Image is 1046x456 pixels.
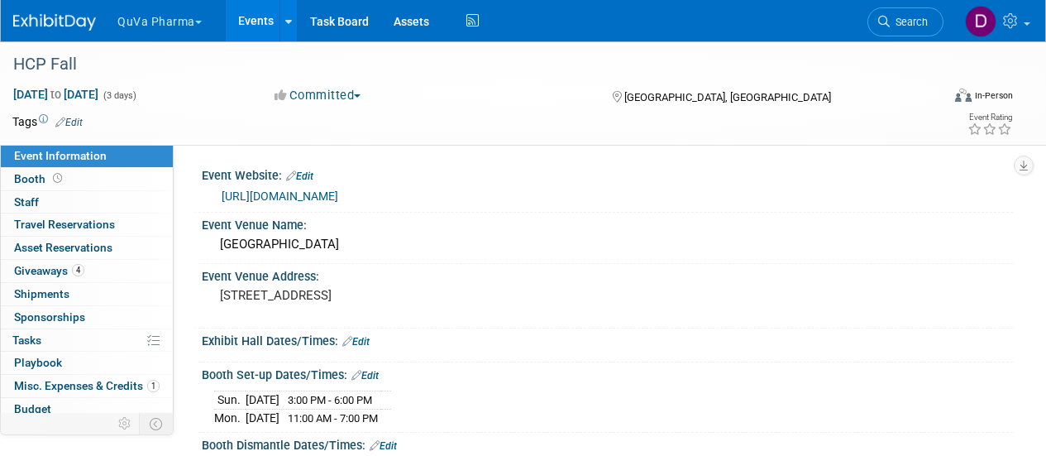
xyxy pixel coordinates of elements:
[14,218,115,231] span: Travel Reservations
[246,409,279,426] td: [DATE]
[13,14,96,31] img: ExhibitDay
[1,375,173,397] a: Misc. Expenses & Credits1
[965,6,996,37] img: Danielle Mitchell
[14,402,51,415] span: Budget
[955,89,972,102] img: Format-Inperson.png
[1,398,173,420] a: Budget
[48,88,64,101] span: to
[202,213,1013,233] div: Event Venue Name:
[14,356,62,369] span: Playbook
[14,149,107,162] span: Event Information
[50,172,65,185] span: Booth not reserved yet
[246,391,279,409] td: [DATE]
[102,90,136,101] span: (3 days)
[214,409,246,426] td: Mon.
[1,145,173,167] a: Event Information
[202,433,1013,454] div: Booth Dismantle Dates/Times:
[1,237,173,259] a: Asset Reservations
[72,264,84,276] span: 4
[1,306,173,329] a: Sponsorships
[14,379,160,392] span: Misc. Expenses & Credits
[974,89,1013,102] div: In-Person
[1,168,173,190] a: Booth
[288,412,378,425] span: 11:00 AM - 7:00 PM
[222,190,338,203] a: [URL][DOMAIN_NAME]
[1,191,173,214] a: Staff
[288,394,372,406] span: 3:00 PM - 6:00 PM
[147,380,160,392] span: 1
[342,336,370,348] a: Edit
[14,310,85,324] span: Sponsorships
[220,288,522,303] pre: [STREET_ADDRESS]
[7,50,928,79] div: HCP Fall
[55,117,83,128] a: Edit
[890,16,928,28] span: Search
[867,86,1013,111] div: Event Format
[14,287,69,300] span: Shipments
[624,91,831,103] span: [GEOGRAPHIC_DATA], [GEOGRAPHIC_DATA]
[1,352,173,374] a: Playbook
[286,170,313,182] a: Edit
[202,264,1013,285] div: Event Venue Address:
[351,370,379,382] a: Edit
[1,260,173,282] a: Giveaways4
[202,362,1013,384] div: Booth Set-up Dates/Times:
[1,329,173,352] a: Tasks
[12,334,41,347] span: Tasks
[202,329,1013,350] div: Exhibit Hall Dates/Times:
[14,172,65,185] span: Booth
[867,7,943,36] a: Search
[214,232,1001,257] div: [GEOGRAPHIC_DATA]
[14,241,112,254] span: Asset Reservations
[111,413,140,434] td: Personalize Event Tab Strip
[140,413,174,434] td: Toggle Event Tabs
[1,283,173,305] a: Shipments
[1,214,173,236] a: Travel Reservations
[14,264,84,277] span: Giveaways
[12,87,99,102] span: [DATE] [DATE]
[14,195,39,209] span: Staff
[269,87,367,104] button: Committed
[12,113,83,130] td: Tags
[214,391,246,409] td: Sun.
[202,163,1013,185] div: Event Website:
[967,113,1012,122] div: Event Rating
[370,440,397,452] a: Edit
